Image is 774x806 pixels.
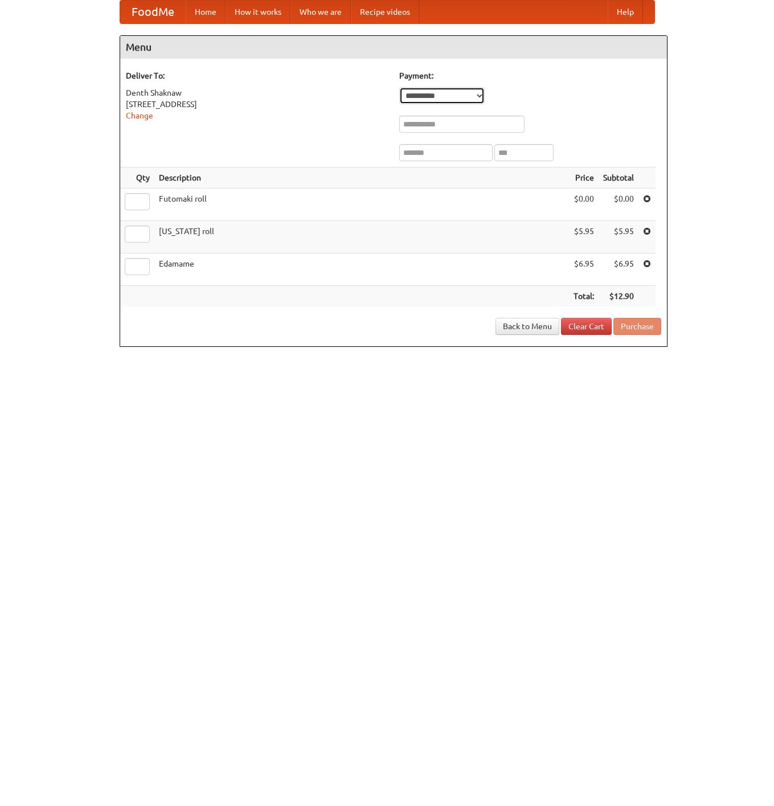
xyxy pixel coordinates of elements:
td: $0.00 [569,189,599,221]
h4: Menu [120,36,667,59]
a: Change [126,111,153,120]
a: Recipe videos [351,1,419,23]
td: $5.95 [569,221,599,253]
a: Back to Menu [495,318,559,335]
th: Description [154,167,569,189]
th: Qty [120,167,154,189]
td: Futomaki roll [154,189,569,221]
th: Total: [569,286,599,307]
a: FoodMe [120,1,186,23]
a: Help [608,1,643,23]
td: Edamame [154,253,569,286]
a: Home [186,1,226,23]
td: $6.95 [569,253,599,286]
a: How it works [226,1,290,23]
a: Clear Cart [561,318,612,335]
div: Denth Shaknaw [126,87,388,99]
div: [STREET_ADDRESS] [126,99,388,110]
a: Who we are [290,1,351,23]
td: $0.00 [599,189,638,221]
th: Subtotal [599,167,638,189]
button: Purchase [613,318,661,335]
th: $12.90 [599,286,638,307]
td: [US_STATE] roll [154,221,569,253]
h5: Payment: [399,70,661,81]
h5: Deliver To: [126,70,388,81]
td: $5.95 [599,221,638,253]
td: $6.95 [599,253,638,286]
th: Price [569,167,599,189]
